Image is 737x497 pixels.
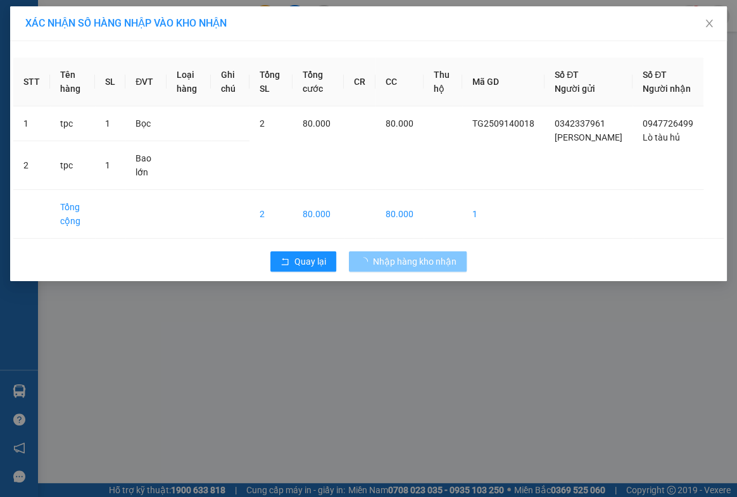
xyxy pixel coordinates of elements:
[50,190,95,239] td: Tổng cộng
[13,106,50,141] td: 1
[95,58,125,106] th: SL
[105,118,110,129] span: 1
[249,190,293,239] td: 2
[260,118,265,129] span: 2
[375,58,424,106] th: CC
[13,58,50,106] th: STT
[643,118,693,129] span: 0947726499
[25,17,227,29] span: XÁC NHẬN SỐ HÀNG NHẬP VÀO KHO NHẬN
[125,106,166,141] td: Bọc
[349,251,467,272] button: Nhập hàng kho nhận
[375,190,424,239] td: 80.000
[211,58,249,106] th: Ghi chú
[13,141,50,190] td: 2
[125,58,166,106] th: ĐVT
[50,106,95,141] td: tpc
[373,255,457,268] span: Nhập hàng kho nhận
[125,141,166,190] td: Bao lớn
[293,58,344,106] th: Tổng cước
[462,190,545,239] td: 1
[344,58,375,106] th: CR
[555,118,605,129] span: 0342337961
[643,84,691,94] span: Người nhận
[105,160,110,170] span: 1
[50,141,95,190] td: tpc
[555,84,595,94] span: Người gửi
[293,190,344,239] td: 80.000
[167,58,211,106] th: Loại hàng
[270,251,336,272] button: rollbackQuay lại
[643,70,667,80] span: Số ĐT
[386,118,413,129] span: 80.000
[249,58,293,106] th: Tổng SL
[424,58,462,106] th: Thu hộ
[472,118,534,129] span: TG2509140018
[303,118,331,129] span: 80.000
[643,132,680,142] span: Lò tàu hủ
[555,70,579,80] span: Số ĐT
[359,257,373,266] span: loading
[280,257,289,267] span: rollback
[50,58,95,106] th: Tên hàng
[462,58,545,106] th: Mã GD
[704,18,714,28] span: close
[555,132,622,142] span: [PERSON_NAME]
[691,6,727,42] button: Close
[294,255,326,268] span: Quay lại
